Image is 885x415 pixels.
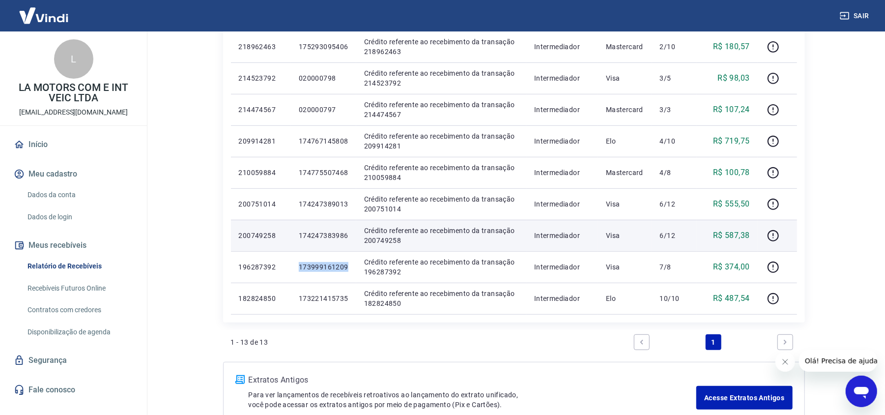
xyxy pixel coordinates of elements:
p: Crédito referente ao recebimento da transação 200751014 [364,194,518,214]
p: 214474567 [239,105,283,115]
p: R$ 555,50 [713,198,750,210]
img: Vindi [12,0,76,30]
a: Relatório de Recebíveis [24,256,135,276]
p: R$ 180,57 [713,41,750,53]
p: 175293095406 [299,42,348,52]
p: 174775507468 [299,168,348,178]
a: Dados da conta [24,185,135,205]
button: Meu cadastro [12,163,135,185]
p: 10/10 [660,294,689,303]
a: Dados de login [24,207,135,227]
p: 214523792 [239,73,283,83]
p: Crédito referente ao recebimento da transação 214474567 [364,100,518,119]
p: Intermediador [534,136,590,146]
p: Intermediador [534,105,590,115]
p: LA MOTORS COM E INT VEIC LTDA [8,83,139,103]
a: Page 1 is your current page [706,334,721,350]
button: Sair [838,7,873,25]
p: Extratos Antigos [249,374,697,386]
p: 196287392 [239,262,283,272]
p: 174247389013 [299,199,348,209]
iframe: Mensagem da empresa [799,350,877,372]
p: Visa [606,73,644,83]
p: 020000797 [299,105,348,115]
p: 4/10 [660,136,689,146]
span: Olá! Precisa de ajuda? [6,7,83,15]
p: R$ 98,03 [717,72,749,84]
p: 1 - 13 de 13 [231,337,268,347]
div: L [54,39,93,79]
p: Visa [606,231,644,240]
a: Next page [777,334,793,350]
p: Crédito referente ao recebimento da transação 218962463 [364,37,518,57]
p: Intermediador [534,73,590,83]
p: Crédito referente ao recebimento da transação 196287392 [364,257,518,277]
p: 210059884 [239,168,283,178]
p: 6/12 [660,199,689,209]
p: 4/8 [660,168,689,178]
p: Crédito referente ao recebimento da transação 182824850 [364,289,518,308]
a: Início [12,134,135,155]
p: R$ 107,24 [713,104,750,116]
p: Crédito referente ao recebimento da transação 210059884 [364,163,518,182]
p: R$ 374,00 [713,261,750,273]
p: R$ 487,54 [713,293,750,304]
p: Crédito referente ao recebimento da transação 214523792 [364,68,518,88]
p: Visa [606,262,644,272]
p: 182824850 [239,294,283,303]
p: Mastercard [606,42,644,52]
p: 020000798 [299,73,348,83]
p: Intermediador [534,199,590,209]
p: 2/10 [660,42,689,52]
a: Segurança [12,350,135,371]
a: Acesse Extratos Antigos [696,386,792,410]
button: Meus recebíveis [12,235,135,256]
a: Disponibilização de agenda [24,322,135,342]
p: 3/3 [660,105,689,115]
p: R$ 719,75 [713,135,750,147]
p: 174767145808 [299,136,348,146]
a: Recebíveis Futuros Online [24,278,135,298]
p: R$ 587,38 [713,230,750,241]
p: Mastercard [606,105,644,115]
p: Elo [606,136,644,146]
p: Mastercard [606,168,644,178]
p: 173999161209 [299,262,348,272]
p: [EMAIL_ADDRESS][DOMAIN_NAME] [19,107,128,118]
a: Contratos com credores [24,300,135,320]
p: 3/5 [660,73,689,83]
img: ícone [235,375,245,384]
p: 200751014 [239,199,283,209]
p: 173221415735 [299,294,348,303]
p: 200749258 [239,231,283,240]
p: 218962463 [239,42,283,52]
a: Previous page [634,334,650,350]
ul: Pagination [630,330,797,354]
p: Crédito referente ao recebimento da transação 200749258 [364,226,518,245]
p: Intermediador [534,294,590,303]
p: Intermediador [534,231,590,240]
p: R$ 100,78 [713,167,750,178]
p: Visa [606,199,644,209]
p: 174247383986 [299,231,348,240]
p: Elo [606,294,644,303]
p: Intermediador [534,42,590,52]
p: Intermediador [534,262,590,272]
p: 209914281 [239,136,283,146]
p: 6/12 [660,231,689,240]
p: Para ver lançamentos de recebíveis retroativos ao lançamento do extrato unificado, você pode aces... [249,390,697,410]
iframe: Fechar mensagem [775,352,795,372]
a: Fale conosco [12,379,135,401]
p: 7/8 [660,262,689,272]
iframe: Botão para abrir a janela de mensagens [846,376,877,407]
p: Intermediador [534,168,590,178]
p: Crédito referente ao recebimento da transação 209914281 [364,131,518,151]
